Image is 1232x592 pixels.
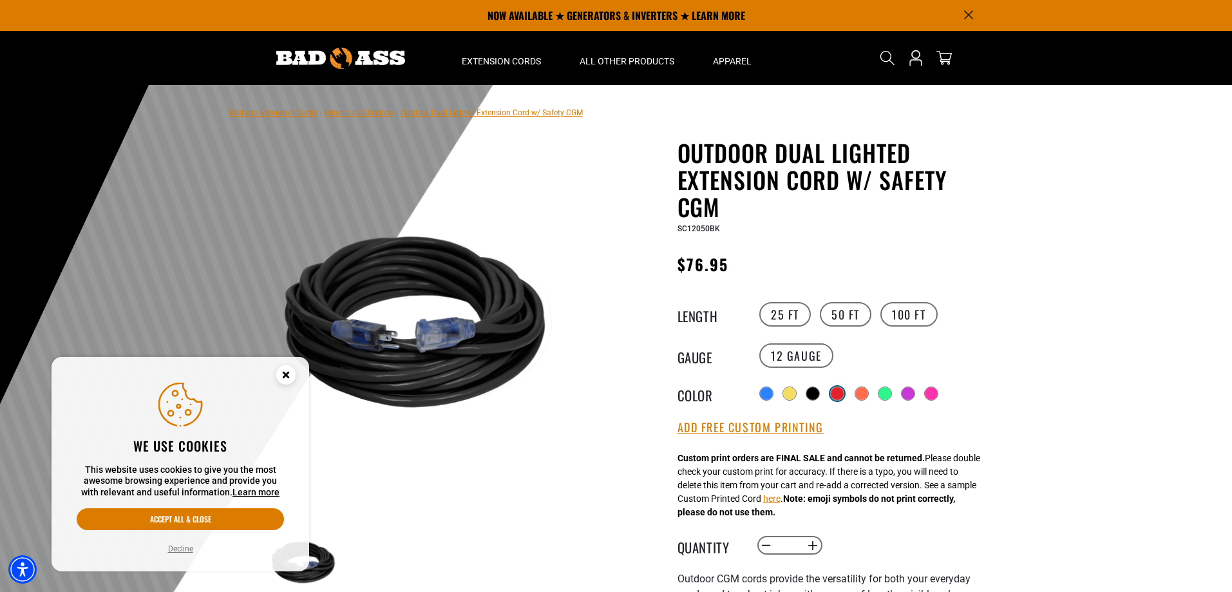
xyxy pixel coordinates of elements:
div: Accessibility Menu [8,555,37,584]
p: This website uses cookies to give you the most awesome browsing experience and provide you with r... [77,464,284,499]
aside: Cookie Consent [52,357,309,572]
img: Bad Ass Extension Cords [276,48,405,69]
button: here [763,492,781,506]
legend: Gauge [678,347,742,364]
img: Black [268,172,578,482]
button: Decline [164,542,197,555]
a: Bad Ass Extension Cords [230,108,317,117]
div: Please double check your custom print for accuracy. If there is a typo, you will need to delete t... [678,452,980,519]
span: › [319,108,322,117]
nav: breadcrumbs [230,104,583,120]
span: Extension Cords [462,55,541,67]
strong: Note: emoji symbols do not print correctly, please do not use them. [678,493,955,517]
span: Apparel [713,55,752,67]
summary: Search [877,48,898,68]
button: Accept all & close [77,508,284,530]
span: Outdoor Dual Lighted Extension Cord w/ Safety CGM [401,108,583,117]
label: 25 FT [759,302,811,327]
a: cart [934,50,954,66]
span: All Other Products [580,55,674,67]
label: Quantity [678,537,742,554]
strong: Custom print orders are FINAL SALE and cannot be returned. [678,453,925,463]
a: Return to Collection [325,108,393,117]
h1: Outdoor Dual Lighted Extension Cord w/ Safety CGM [678,139,993,220]
summary: Apparel [694,31,771,85]
span: SC12050BK [678,224,720,233]
a: This website uses cookies to give you the most awesome browsing experience and provide you with r... [232,487,280,497]
span: › [395,108,398,117]
legend: Color [678,385,742,402]
button: Close this option [263,357,309,397]
label: 100 FT [880,302,938,327]
label: 50 FT [820,302,871,327]
summary: Extension Cords [442,31,560,85]
a: Open this option [905,31,926,85]
summary: All Other Products [560,31,694,85]
legend: Length [678,306,742,323]
button: Add Free Custom Printing [678,421,824,435]
span: $76.95 [678,253,728,276]
h2: We use cookies [77,437,284,454]
label: 12 Gauge [759,343,833,368]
